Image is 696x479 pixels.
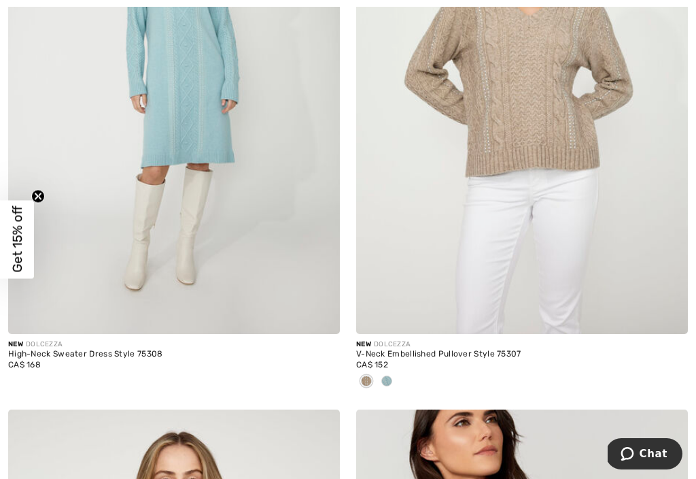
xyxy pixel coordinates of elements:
div: DOLCEZZA [356,340,688,350]
span: CA$ 168 [8,360,41,369]
div: V-Neck Embellished Pullover Style 75307 [356,350,688,359]
span: New [8,340,23,348]
iframe: Opens a widget where you can chat to one of our agents [608,438,682,472]
button: Close teaser [31,190,45,203]
div: High-Neck Sweater Dress Style 75308 [8,350,340,359]
span: CA$ 152 [356,360,388,369]
span: Get 15% off [10,206,25,273]
span: New [356,340,371,348]
div: DOLCEZZA [8,340,340,350]
div: Seafoam [377,371,397,393]
div: Oatmeal [356,371,377,393]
